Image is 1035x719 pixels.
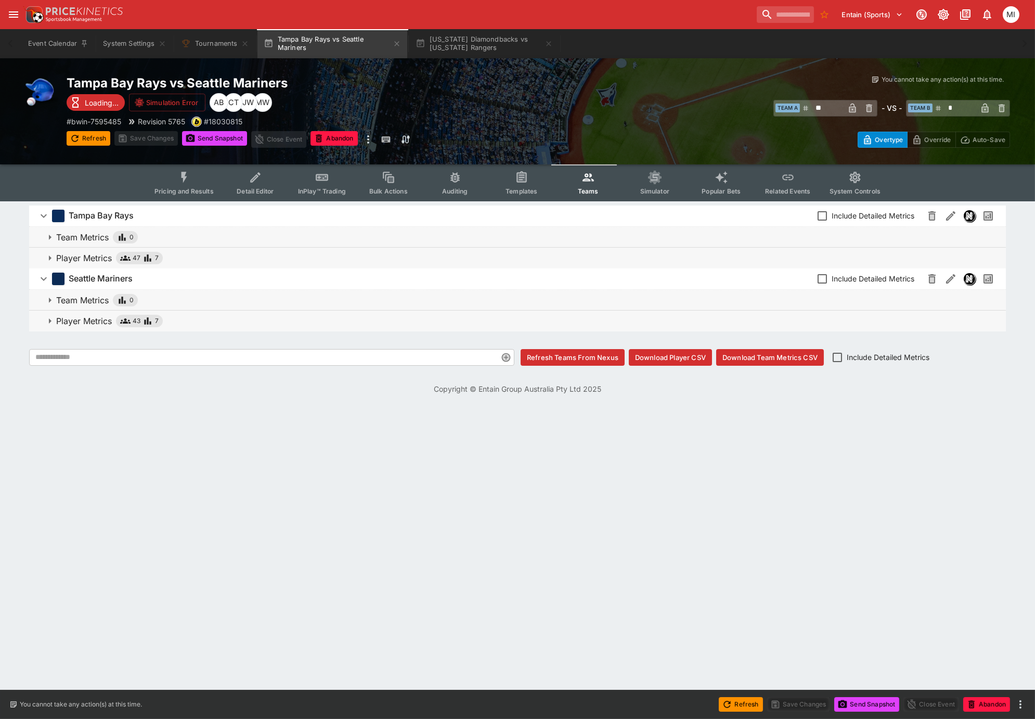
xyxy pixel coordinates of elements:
[133,253,140,263] span: 47
[67,131,110,146] button: Refresh
[67,116,121,127] p: Copy To Clipboard
[29,248,1006,268] button: Player Metrics477
[29,206,1006,226] button: Tampa Bay RaysInclude Detailed MetricsNexusPast Performances
[836,6,909,23] button: Select Tenant
[506,187,537,195] span: Templates
[775,104,800,112] span: Team A
[963,210,976,222] div: Nexus
[963,273,976,285] div: Nexus
[97,29,172,58] button: System Settings
[191,117,202,127] div: bwin
[816,6,833,23] button: No Bookmarks
[702,187,741,195] span: Popular Bets
[46,7,123,15] img: PriceKinetics
[224,93,243,112] div: Cameron Tarver
[960,269,979,288] button: Nexus
[964,210,975,222] img: nexus.svg
[129,94,205,111] button: Simulation Error
[765,187,810,195] span: Related Events
[1003,6,1019,23] div: michael.wilczynski
[155,253,159,263] span: 7
[29,290,1006,311] button: Team Metrics0
[719,697,762,712] button: Refresh
[239,93,257,112] div: Justin Walsh
[832,273,914,284] span: Include Detailed Metrics
[963,698,1010,709] span: Mark an event as closed and abandoned.
[964,273,975,285] img: nexus.svg
[237,187,274,195] span: Detail Editor
[298,187,346,195] span: InPlay™ Trading
[29,268,1006,289] button: Seattle MarinersInclude Detailed MetricsNexusPast Performances
[1000,3,1023,26] button: michael.wilczynski
[912,5,931,24] button: Connected to PK
[154,187,214,195] span: Pricing and Results
[56,231,109,243] p: Team Metrics
[858,132,908,148] button: Overtype
[830,187,881,195] span: System Controls
[56,294,109,306] p: Team Metrics
[130,295,134,305] span: 0
[4,5,23,24] button: open drawer
[310,133,357,143] span: Mark an event as closed and abandoned.
[130,232,134,242] span: 0
[85,97,119,108] p: Loading...
[69,210,134,221] h6: Tampa Bay Rays
[20,700,142,709] p: You cannot take any action(s) at this time.
[56,315,112,327] p: Player Metrics
[640,187,669,195] span: Simulator
[979,207,998,225] button: Past Performances
[629,349,712,366] button: Download Player CSV
[908,104,933,112] span: Team B
[29,311,1006,331] button: Player Metrics437
[973,134,1005,145] p: Auto-Save
[578,187,599,195] span: Teams
[25,75,58,108] img: baseball.png
[138,116,185,127] p: Revision 5765
[955,132,1010,148] button: Auto-Save
[23,4,44,25] img: PriceKinetics Logo
[182,131,247,146] button: Send Snapshot
[934,5,953,24] button: Toggle light/dark mode
[22,29,95,58] button: Event Calendar
[56,252,112,264] p: Player Metrics
[978,5,997,24] button: Notifications
[253,93,272,112] div: Michael Wilczynski
[369,187,408,195] span: Bulk Actions
[956,5,975,24] button: Documentation
[832,210,914,221] span: Include Detailed Metrics
[69,273,133,284] h6: Seattle Mariners
[834,697,899,712] button: Send Snapshot
[960,207,979,225] button: Nexus
[979,269,998,288] button: Past Performances
[67,75,538,91] h2: Copy To Clipboard
[133,316,140,326] span: 43
[757,6,814,23] input: search
[146,164,889,201] div: Event type filters
[882,102,902,113] h6: - VS -
[858,132,1010,148] div: Start From
[210,93,228,112] div: Alex Bothe
[257,29,407,58] button: Tampa Bay Rays vs Seattle Mariners
[204,116,242,127] p: Copy To Clipboard
[175,29,255,58] button: Tournaments
[907,132,955,148] button: Override
[521,349,625,366] button: Refresh Teams From Nexus
[882,75,1004,84] p: You cannot take any action(s) at this time.
[875,134,903,145] p: Overtype
[362,131,374,148] button: more
[442,187,468,195] span: Auditing
[1014,698,1027,711] button: more
[963,697,1010,712] button: Abandon
[155,316,159,326] span: 7
[847,352,929,363] span: Include Detailed Metrics
[192,117,201,126] img: bwin.png
[46,17,102,22] img: Sportsbook Management
[29,227,1006,248] button: Team Metrics0
[716,349,824,366] button: Download Team Metrics CSV
[409,29,559,58] button: [US_STATE] Diamondbacks vs [US_STATE] Rangers
[310,131,357,146] button: Abandon
[924,134,951,145] p: Override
